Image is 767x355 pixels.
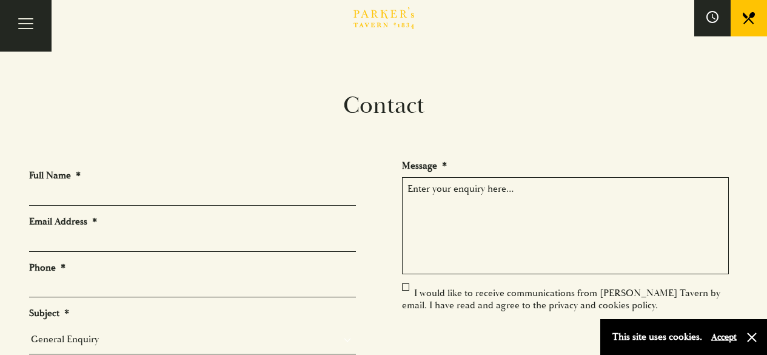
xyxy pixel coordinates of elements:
label: Phone [29,262,65,274]
label: I would like to receive communications from [PERSON_NAME] Tavern by email. I have read and agree ... [402,287,720,311]
button: Close and accept [746,331,758,343]
label: Email Address [29,215,97,228]
label: Message [402,160,447,172]
label: Full Name [29,169,81,182]
label: Subject [29,307,69,320]
button: Accept [711,331,737,343]
h1: Contact [20,91,748,120]
p: This site uses cookies. [612,328,702,346]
